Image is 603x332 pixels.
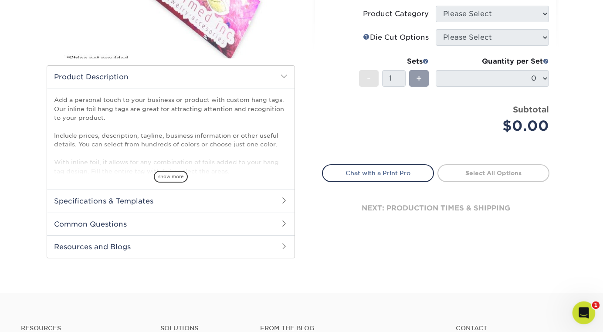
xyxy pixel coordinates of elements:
[260,325,432,332] h4: From the Blog
[47,66,295,88] h2: Product Description
[442,115,549,136] div: $0.00
[437,164,549,182] a: Select All Options
[513,105,549,114] strong: Subtotal
[21,325,147,332] h4: Resources
[160,325,247,332] h4: Solutions
[359,56,429,67] div: Sets
[47,213,295,235] h2: Common Questions
[322,164,434,182] a: Chat with a Print Pro
[363,32,429,43] div: Die Cut Options
[47,190,295,212] h2: Specifications & Templates
[54,95,288,202] p: Add a personal touch to your business or product with custom hang tags. Our inline foil hang tags...
[47,235,295,258] h2: Resources and Blogs
[416,72,422,85] span: +
[363,9,429,19] div: Product Category
[592,302,600,309] span: 1
[573,302,596,325] iframe: Intercom live chat
[456,325,582,332] a: Contact
[154,171,188,183] span: show more
[436,56,549,67] div: Quantity per Set
[367,72,371,85] span: -
[322,182,549,234] div: next: production times & shipping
